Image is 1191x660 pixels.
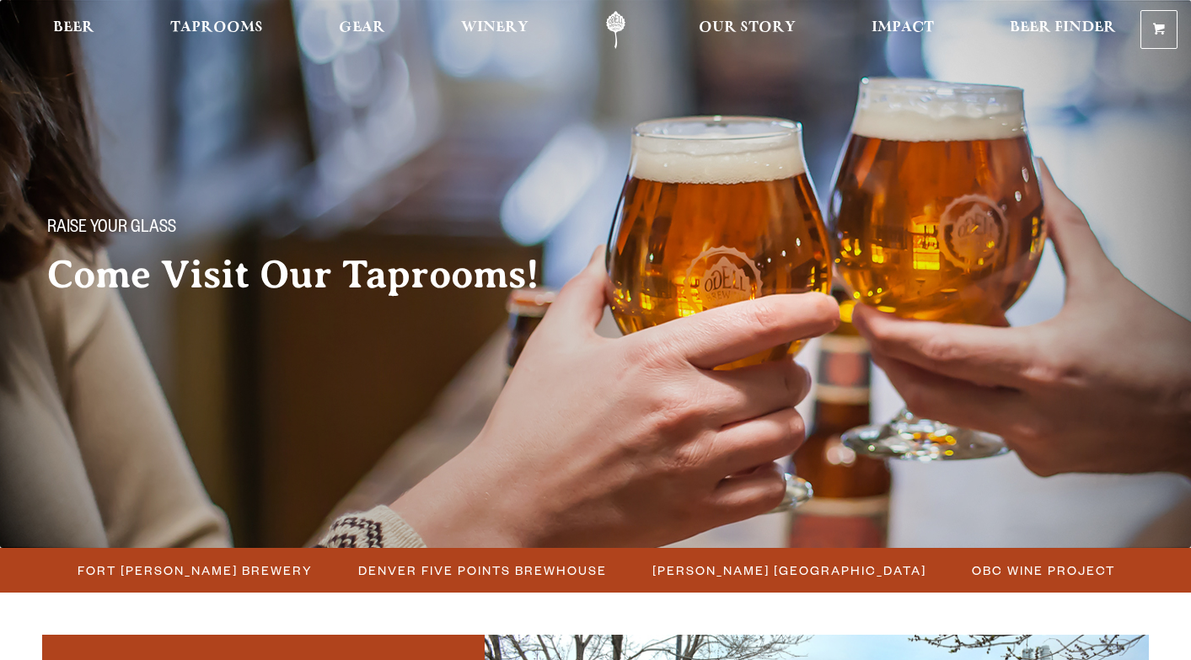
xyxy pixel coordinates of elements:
[861,11,945,49] a: Impact
[652,558,926,582] span: [PERSON_NAME] [GEOGRAPHIC_DATA]
[1010,21,1116,35] span: Beer Finder
[159,11,274,49] a: Taprooms
[461,21,528,35] span: Winery
[358,558,607,582] span: Denver Five Points Brewhouse
[972,558,1115,582] span: OBC Wine Project
[78,558,313,582] span: Fort [PERSON_NAME] Brewery
[642,558,935,582] a: [PERSON_NAME] [GEOGRAPHIC_DATA]
[339,21,385,35] span: Gear
[450,11,539,49] a: Winery
[170,21,263,35] span: Taprooms
[999,11,1127,49] a: Beer Finder
[53,21,94,35] span: Beer
[42,11,105,49] a: Beer
[584,11,647,49] a: Odell Home
[47,254,573,296] h2: Come Visit Our Taprooms!
[699,21,796,35] span: Our Story
[688,11,807,49] a: Our Story
[872,21,934,35] span: Impact
[67,558,321,582] a: Fort [PERSON_NAME] Brewery
[962,558,1124,582] a: OBC Wine Project
[348,558,615,582] a: Denver Five Points Brewhouse
[47,218,176,240] span: Raise your glass
[328,11,396,49] a: Gear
